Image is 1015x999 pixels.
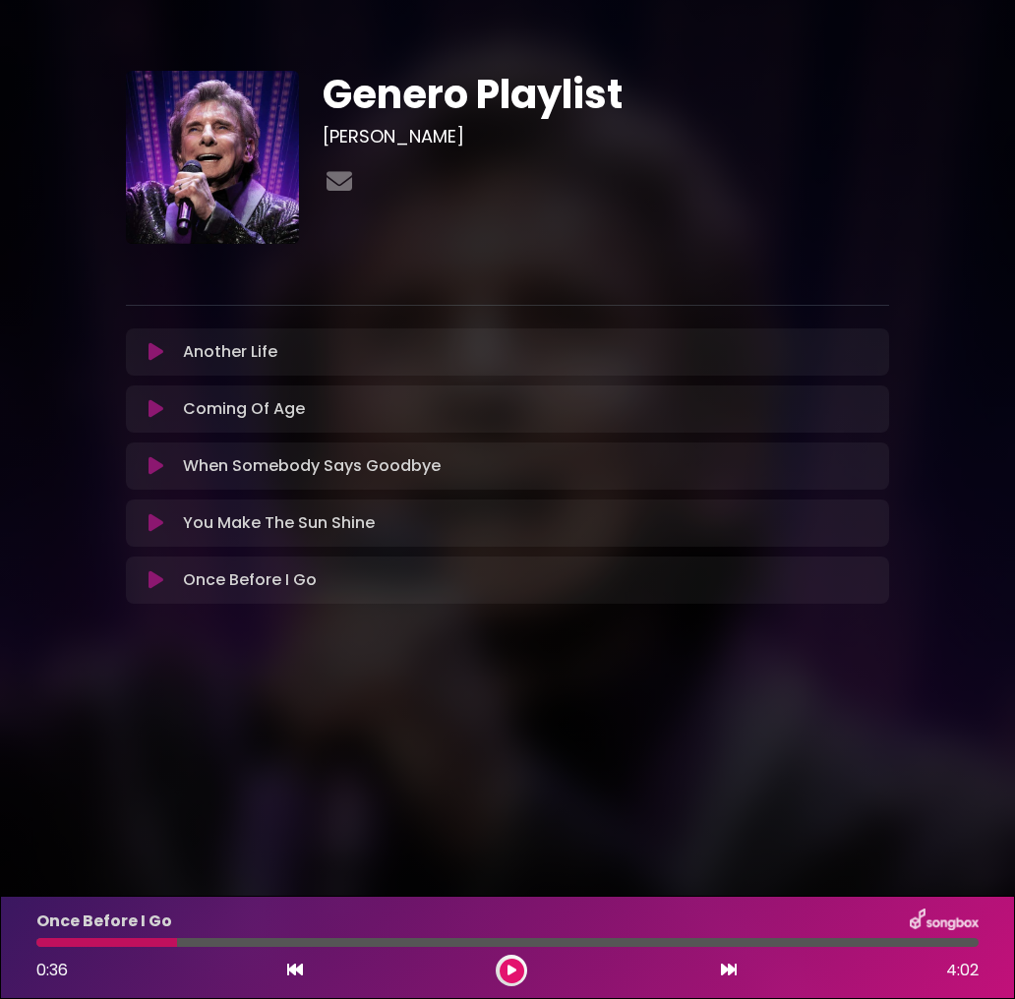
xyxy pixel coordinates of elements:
[183,568,317,592] p: Once Before I Go
[183,397,305,421] p: Coming Of Age
[183,454,441,478] p: When Somebody Says Goodbye
[323,126,889,147] h3: [PERSON_NAME]
[126,71,299,244] img: 6qwFYesTPurQnItdpMxg
[183,340,277,364] p: Another Life
[183,511,375,535] p: You Make The Sun Shine
[323,71,889,118] h1: Genero Playlist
